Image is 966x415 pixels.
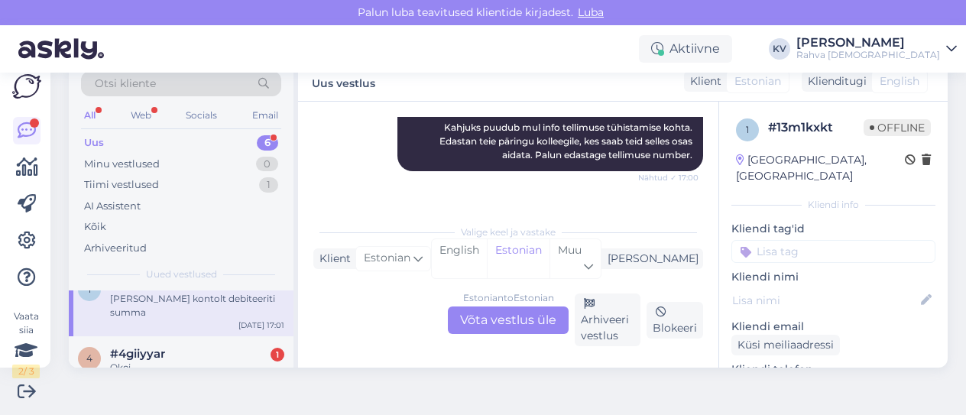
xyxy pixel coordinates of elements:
div: Arhiveeritud [84,241,147,256]
div: Estonian to Estonian [463,291,554,305]
div: Web [128,105,154,125]
div: Arhiveeri vestlus [575,293,640,346]
div: Kliendi info [731,198,935,212]
div: Kõik [84,219,106,235]
div: Uus [84,135,104,151]
div: Küsi meiliaadressi [731,335,840,355]
div: 6 [257,135,278,151]
a: [PERSON_NAME]Rahva [DEMOGRAPHIC_DATA] [796,37,957,61]
div: Estonian [487,239,549,278]
span: Uued vestlused [146,267,217,281]
div: [GEOGRAPHIC_DATA], [GEOGRAPHIC_DATA] [736,152,905,184]
label: Uus vestlus [312,71,375,92]
div: AI Assistent [84,199,141,214]
div: Tiimi vestlused [84,177,159,193]
div: Blokeeri [647,302,703,339]
div: [PERSON_NAME] [796,37,940,49]
p: Kliendi telefon [731,362,935,378]
div: Klient [684,73,721,89]
div: Socials [183,105,220,125]
div: Aktiivne [639,35,732,63]
p: Kliendi nimi [731,269,935,285]
div: Minu vestlused [84,157,160,172]
span: Estonian [364,250,410,267]
div: 2 / 3 [12,365,40,378]
div: 0 [256,157,278,172]
p: Kliendi tag'id [731,221,935,237]
p: Kliendi email [731,319,935,335]
span: 1 [746,124,749,135]
span: Tere! Kahjuks puudub mul info tellimuse tühistamise kohta. Edastan teie päringu kolleegile, kes s... [439,94,695,160]
span: Luba [573,5,608,19]
span: #4giiyyar [110,347,165,361]
div: All [81,105,99,125]
div: Klient [313,251,351,267]
div: Rahva [DEMOGRAPHIC_DATA] [796,49,940,61]
div: [PERSON_NAME] kontolt debiteeriti summa [110,292,284,319]
div: 1 [259,177,278,193]
div: English [432,239,487,278]
div: 1 [271,348,284,362]
span: Offline [864,119,931,136]
span: Muu [558,243,582,257]
div: Valige keel ja vastake [313,225,703,239]
div: KV [769,38,790,60]
img: Askly Logo [12,74,41,99]
div: Email [249,105,281,125]
span: English [880,73,919,89]
div: Okei [110,361,284,374]
div: # 13m1kxkt [768,118,864,137]
input: Lisa tag [731,240,935,263]
div: Võta vestlus üle [448,306,569,334]
input: Lisa nimi [732,292,918,309]
span: Otsi kliente [95,76,156,92]
div: Vaata siia [12,310,40,378]
span: Nähtud ✓ 17:00 [638,172,699,183]
div: Klienditugi [802,73,867,89]
span: Estonian [734,73,781,89]
div: [PERSON_NAME] [601,251,699,267]
span: 4 [86,352,92,364]
div: [DATE] 17:01 [238,319,284,331]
